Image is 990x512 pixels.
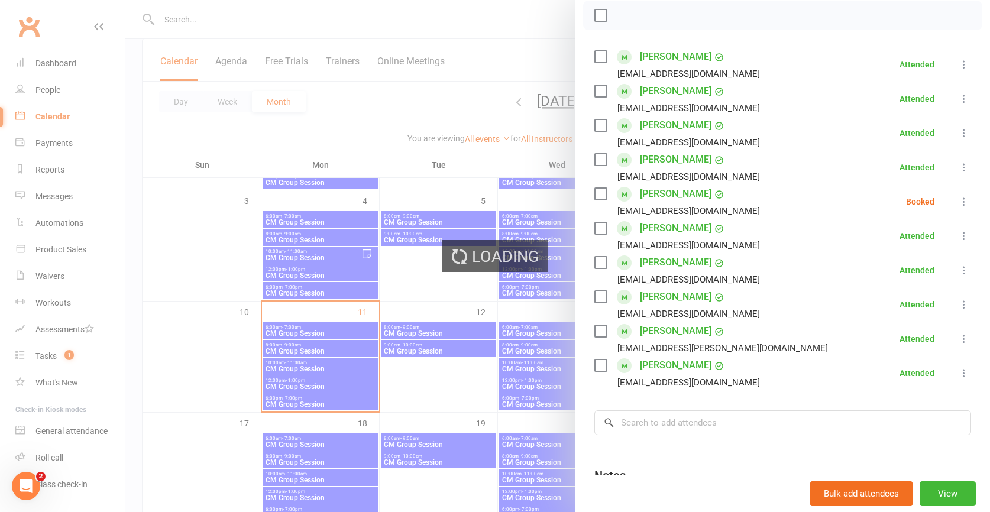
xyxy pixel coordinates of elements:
a: [PERSON_NAME] [640,219,711,238]
a: [PERSON_NAME] [640,287,711,306]
div: Notes [594,467,626,484]
div: [EMAIL_ADDRESS][DOMAIN_NAME] [617,375,760,390]
div: [EMAIL_ADDRESS][DOMAIN_NAME] [617,169,760,184]
div: Attended [900,95,934,103]
div: Attended [900,266,934,274]
div: [EMAIL_ADDRESS][DOMAIN_NAME] [617,272,760,287]
div: Attended [900,335,934,343]
div: [EMAIL_ADDRESS][DOMAIN_NAME] [617,101,760,116]
div: Attended [900,129,934,137]
div: Attended [900,300,934,309]
div: Attended [900,163,934,171]
div: [EMAIL_ADDRESS][DOMAIN_NAME] [617,306,760,322]
a: [PERSON_NAME] [640,116,711,135]
div: Booked [906,197,934,206]
a: [PERSON_NAME] [640,150,711,169]
div: [EMAIL_ADDRESS][PERSON_NAME][DOMAIN_NAME] [617,341,828,356]
span: 2 [36,472,46,481]
a: [PERSON_NAME] [640,322,711,341]
div: [EMAIL_ADDRESS][DOMAIN_NAME] [617,203,760,219]
div: Attended [900,232,934,240]
div: Attended [900,369,934,377]
div: [EMAIL_ADDRESS][DOMAIN_NAME] [617,135,760,150]
a: [PERSON_NAME] [640,184,711,203]
button: Bulk add attendees [810,481,913,506]
input: Search to add attendees [594,410,971,435]
div: [EMAIL_ADDRESS][DOMAIN_NAME] [617,66,760,82]
button: View [920,481,976,506]
div: Attended [900,60,934,69]
a: [PERSON_NAME] [640,82,711,101]
a: [PERSON_NAME] [640,253,711,272]
a: [PERSON_NAME] [640,47,711,66]
div: [EMAIL_ADDRESS][DOMAIN_NAME] [617,238,760,253]
iframe: Intercom live chat [12,472,40,500]
a: [PERSON_NAME] [640,356,711,375]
